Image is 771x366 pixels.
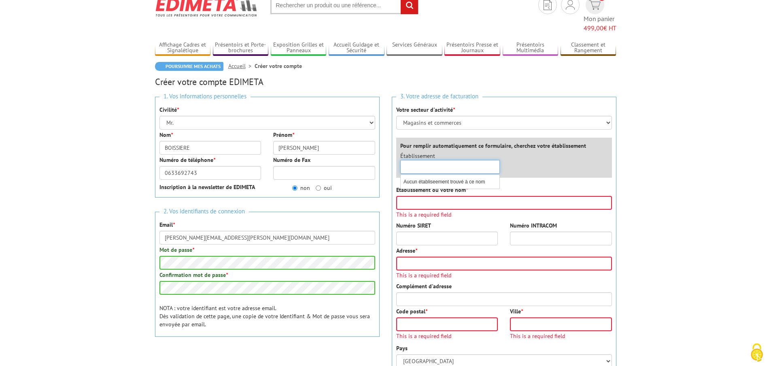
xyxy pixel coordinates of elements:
[396,91,482,102] span: 3. Votre adresse de facturation
[159,183,255,191] strong: Inscription à la newsletter de EDIMETA
[589,0,601,10] img: devis rapide
[271,41,327,55] a: Exposition Grilles et Panneaux
[159,246,194,254] label: Mot de passe
[396,247,417,255] label: Adresse
[159,304,375,328] p: NOTA : votre identifiant est votre adresse email. Dès validation de cette page, une copie de votr...
[510,307,523,315] label: Ville
[292,184,310,192] label: non
[329,41,384,55] a: Accueil Guidage et Sécurité
[747,343,767,363] img: Cookies (fenêtre modale)
[316,185,321,191] input: oui
[273,156,310,164] label: Numéro de Fax
[255,62,302,70] li: Créer votre compte
[159,206,249,217] span: 2. Vos identifiants de connexion
[394,152,506,174] div: Établissement
[584,23,616,33] span: € HT
[584,14,616,33] span: Mon panier
[155,77,616,87] h2: Créer votre compte EDIMETA
[387,41,442,55] a: Services Généraux
[401,177,500,187] li: Aucun établiseement trouvé à ce nom
[316,184,332,192] label: oui
[396,307,427,315] label: Code postal
[503,41,559,55] a: Présentoirs Multimédia
[213,41,269,55] a: Présentoirs et Porte-brochures
[584,24,603,32] span: 499,00
[273,131,294,139] label: Prénom
[159,131,173,139] label: Nom
[444,41,500,55] a: Présentoirs Presse et Journaux
[396,106,455,114] label: Votre secteur d'activité
[396,272,612,278] span: This is a required field
[510,333,612,339] span: This is a required field
[159,221,175,229] label: Email
[400,142,586,150] label: Pour remplir automatiquement ce formulaire, cherchez votre établissement
[396,186,468,194] label: Etablissement ou votre nom
[228,62,255,70] a: Accueil
[159,156,215,164] label: Numéro de téléphone
[292,185,297,191] input: non
[155,62,223,71] a: Poursuivre mes achats
[396,333,498,339] span: This is a required field
[396,212,612,217] span: This is a required field
[396,344,408,352] label: Pays
[396,221,431,230] label: Numéro SIRET
[561,41,616,55] a: Classement et Rangement
[743,339,771,366] button: Cookies (fenêtre modale)
[159,91,251,102] span: 1. Vos informations personnelles
[159,106,179,114] label: Civilité
[396,282,452,290] label: Complément d'adresse
[155,41,211,55] a: Affichage Cadres et Signalétique
[510,221,557,230] label: Numéro INTRACOM
[159,271,228,279] label: Confirmation mot de passe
